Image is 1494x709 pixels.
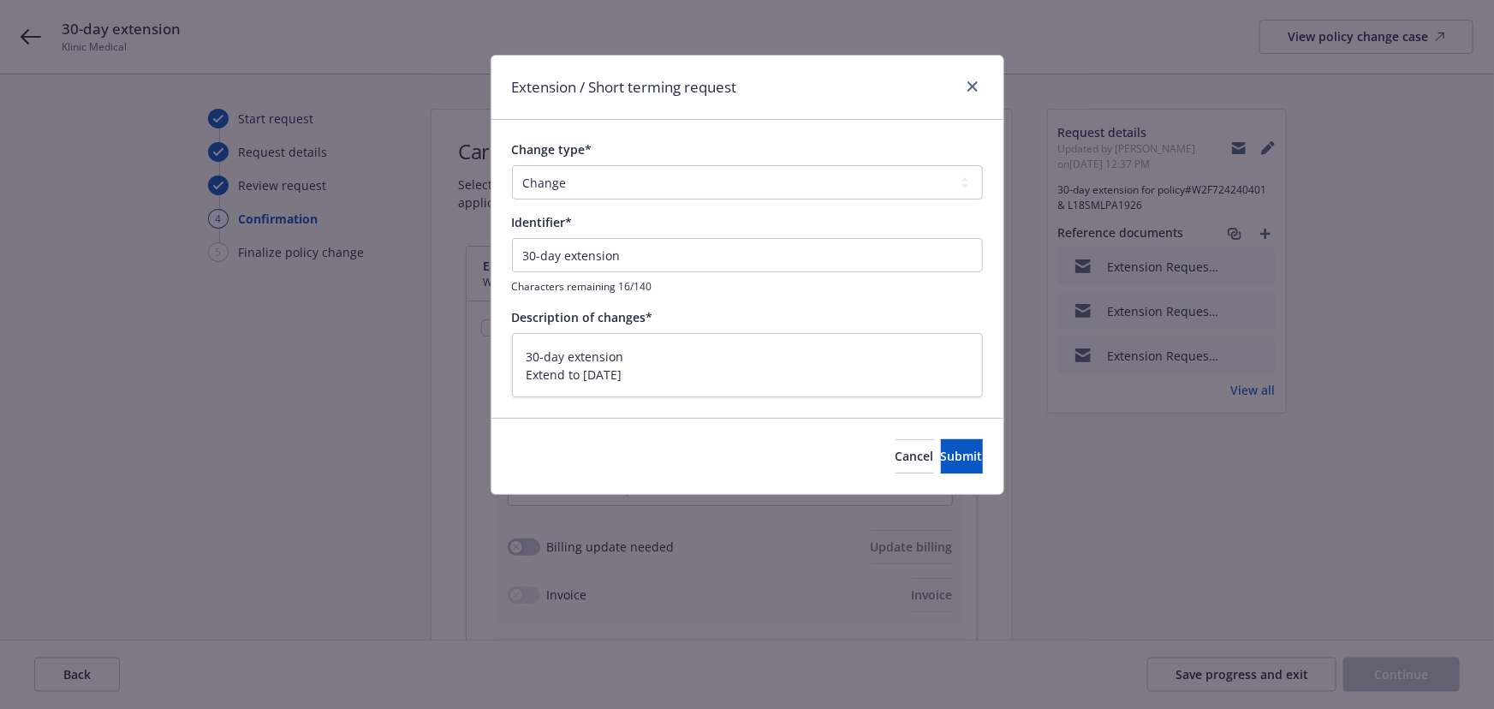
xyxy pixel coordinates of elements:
[941,448,983,464] span: Submit
[512,333,983,398] textarea: 30-day extension Extend to [DATE]
[512,76,737,98] h1: Extension / Short terming request
[896,448,934,464] span: Cancel
[512,279,983,294] span: Characters remaining 16/140
[512,309,653,325] span: Description of changes*
[941,439,983,474] button: Submit
[896,439,934,474] button: Cancel
[512,214,573,230] span: Identifier*
[962,76,983,97] a: close
[512,238,983,272] input: This will be shown in the policy change history list for your reference.
[512,141,592,158] span: Change type*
